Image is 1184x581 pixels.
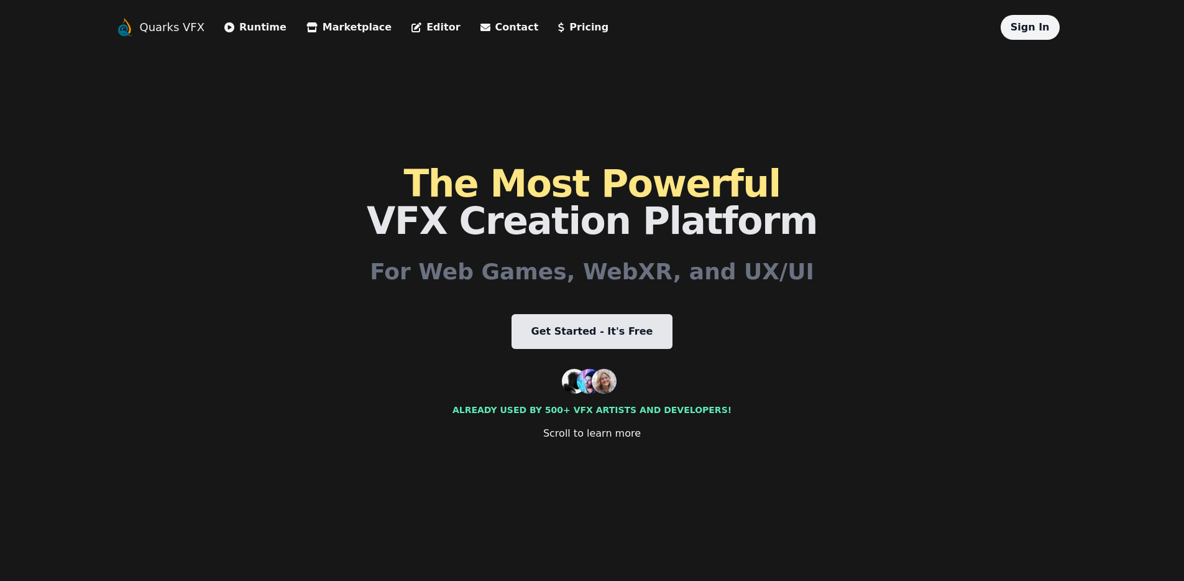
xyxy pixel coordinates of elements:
div: Already used by 500+ vfx artists and developers! [452,404,732,416]
div: Scroll to learn more [543,426,641,441]
span: The Most Powerful [403,162,780,205]
a: Sign In [1011,21,1050,33]
a: Get Started - It's Free [512,314,673,349]
a: Marketplace [306,20,392,35]
a: Pricing [558,20,608,35]
img: customer 1 [562,369,587,394]
a: Contact [480,20,539,35]
img: customer 2 [577,369,602,394]
h1: VFX Creation Platform [367,165,817,239]
h2: For Web Games, WebXR, and UX/UI [370,259,814,284]
a: Quarks VFX [140,19,205,36]
a: Editor [411,20,460,35]
img: customer 3 [592,369,617,394]
a: Runtime [224,20,287,35]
